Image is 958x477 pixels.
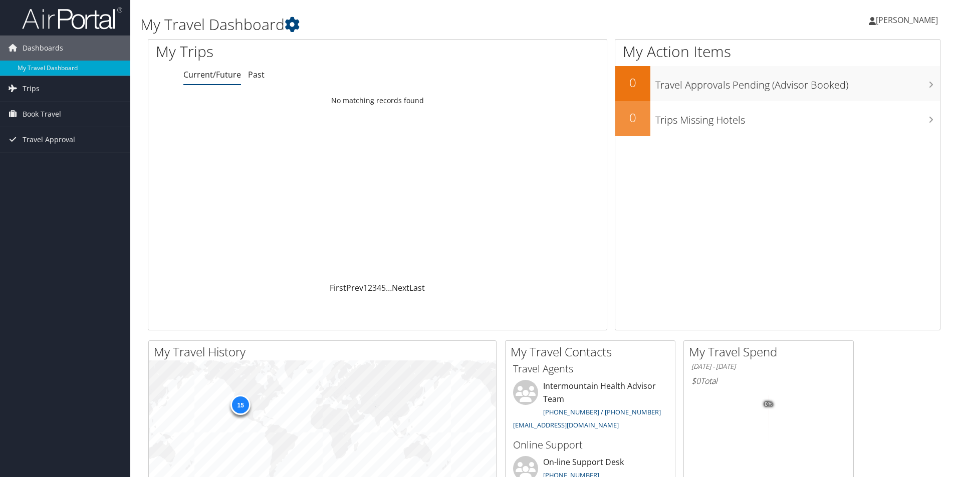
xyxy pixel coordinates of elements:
span: Travel Approval [23,127,75,152]
img: airportal-logo.png [22,7,122,30]
a: 0Travel Approvals Pending (Advisor Booked) [615,66,940,101]
a: [PERSON_NAME] [869,5,948,35]
a: Past [248,69,265,80]
h2: 0 [615,109,650,126]
span: [PERSON_NAME] [876,15,938,26]
h2: My Travel Contacts [511,343,675,360]
a: 3 [372,282,377,293]
h3: Trips Missing Hotels [655,108,940,127]
a: Next [392,282,409,293]
h3: Travel Approvals Pending (Advisor Booked) [655,73,940,92]
h6: [DATE] - [DATE] [691,362,846,371]
span: … [386,282,392,293]
h1: My Action Items [615,41,940,62]
a: 0Trips Missing Hotels [615,101,940,136]
a: Current/Future [183,69,241,80]
a: 1 [363,282,368,293]
span: $0 [691,375,700,386]
li: Intermountain Health Advisor Team [508,380,672,433]
a: [EMAIL_ADDRESS][DOMAIN_NAME] [513,420,619,429]
h3: Travel Agents [513,362,667,376]
a: Last [409,282,425,293]
span: Dashboards [23,36,63,61]
h1: My Trips [156,41,408,62]
a: 5 [381,282,386,293]
span: Book Travel [23,102,61,127]
a: Prev [346,282,363,293]
span: Trips [23,76,40,101]
h2: 0 [615,74,650,91]
a: [PHONE_NUMBER] / [PHONE_NUMBER] [543,407,661,416]
div: 15 [230,395,251,415]
h3: Online Support [513,438,667,452]
tspan: 0% [765,401,773,407]
h1: My Travel Dashboard [140,14,679,35]
h2: My Travel History [154,343,496,360]
h6: Total [691,375,846,386]
a: First [330,282,346,293]
h2: My Travel Spend [689,343,853,360]
a: 2 [368,282,372,293]
a: 4 [377,282,381,293]
td: No matching records found [148,92,607,110]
